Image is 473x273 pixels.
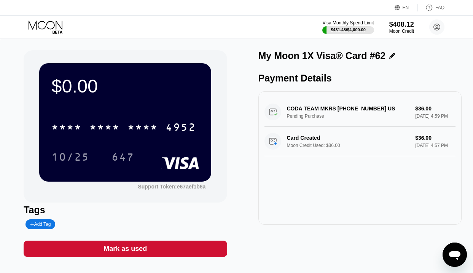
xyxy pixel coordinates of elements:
div: Mark as used [24,241,227,257]
div: $408.12Moon Credit [389,21,414,34]
div: Payment Details [258,73,462,84]
div: EN [403,5,409,10]
div: Moon Credit [389,29,414,34]
div: Tags [24,204,227,216]
div: FAQ [418,4,444,11]
div: Support Token: e67aef1b6a [138,184,205,190]
div: Visa Monthly Spend Limit [322,20,374,26]
div: My Moon 1X Visa® Card #62 [258,50,386,61]
div: EN [395,4,418,11]
div: $408.12 [389,21,414,29]
div: $0.00 [51,75,199,97]
div: $431.48 / $4,000.00 [331,27,366,32]
div: 4952 [166,122,196,134]
div: Visa Monthly Spend Limit$431.48/$4,000.00 [322,20,374,34]
div: 10/25 [46,147,95,166]
iframe: Кнопка запуска окна обмена сообщениями [443,243,467,267]
div: 647 [111,152,134,164]
div: 647 [106,147,140,166]
div: Support Token:e67aef1b6a [138,184,205,190]
div: Add Tag [30,222,51,227]
div: FAQ [435,5,444,10]
div: 10/25 [51,152,89,164]
div: Mark as used [104,244,147,253]
div: Add Tag [25,219,55,229]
